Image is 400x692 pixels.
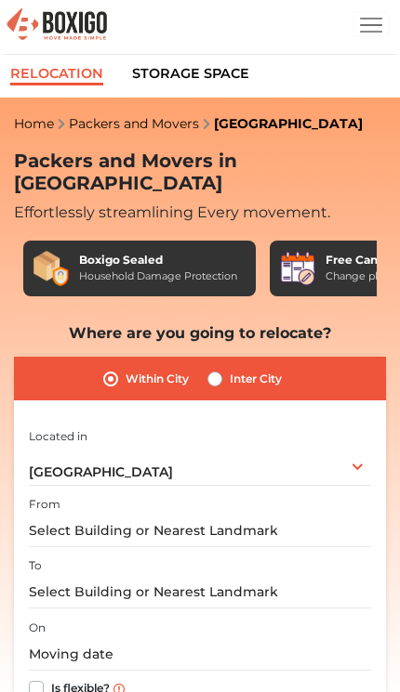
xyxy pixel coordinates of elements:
[29,576,371,608] input: Select Building or Nearest Landmark
[33,250,70,287] img: Boxigo Sealed
[69,115,199,132] a: Packers and Movers
[29,638,371,671] input: Moving date
[29,620,46,636] label: On
[29,428,87,445] label: Located in
[29,515,371,547] input: Select Building or Nearest Landmark
[29,496,60,513] label: From
[360,14,382,36] img: menu
[14,115,54,132] a: Home
[79,268,237,284] div: Household Damage Protection
[14,324,386,342] h2: Where are you going to relocate?
[10,65,103,86] a: Relocation
[14,150,386,194] h2: Packers and Movers in [GEOGRAPHIC_DATA]
[29,557,42,574] label: To
[132,65,249,84] a: Storage Space
[279,250,316,287] img: Free Cancellation & Rescheduling
[14,202,386,224] div: Effortlessly streamlining Every movement.
[214,115,363,132] a: [GEOGRAPHIC_DATA]
[126,368,189,390] label: Within City
[79,252,237,268] div: Boxigo Sealed
[29,464,173,480] span: [GEOGRAPHIC_DATA]
[230,368,282,390] label: Inter City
